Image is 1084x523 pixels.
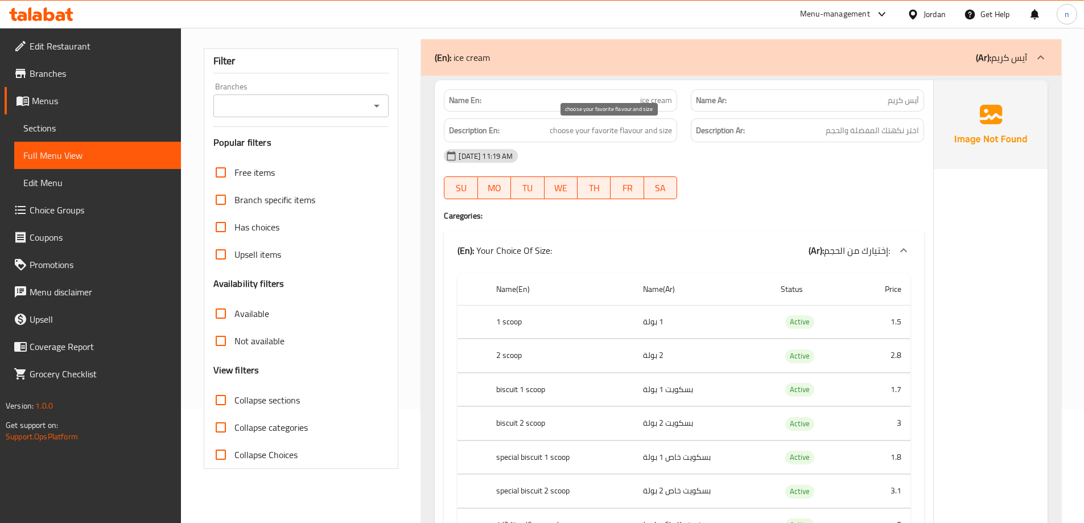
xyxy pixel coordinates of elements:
span: Collapse sections [234,393,300,407]
span: Branches [30,67,172,80]
span: Coverage Report [30,340,172,353]
span: Collapse Choices [234,448,298,462]
a: Branches [5,60,181,87]
td: 1 بولة [634,305,772,339]
span: Full Menu View [23,149,172,162]
button: TH [578,176,611,199]
button: FR [611,176,644,199]
td: 1.7 [855,373,910,406]
span: Active [785,383,814,396]
a: Full Menu View [14,142,181,169]
td: 1.5 [855,305,910,339]
a: Coverage Report [5,333,181,360]
td: بسكويت خاص 2 بولة [634,475,772,508]
th: 1 scoop [487,305,634,339]
a: Coupons [5,224,181,251]
span: Grocery Checklist [30,367,172,381]
span: FR [615,180,639,196]
th: Status [772,273,855,306]
b: (Ar): [809,242,824,259]
span: TH [582,180,606,196]
th: special biscuit 1 scoop [487,440,634,474]
strong: Name En: [449,94,481,106]
a: Choice Groups [5,196,181,224]
a: Support.OpsPlatform [6,429,78,444]
a: Edit Menu [14,169,181,196]
strong: Name Ar: [696,94,727,106]
span: Active [785,451,814,464]
button: WE [545,176,578,199]
div: Active [785,349,814,363]
span: WE [549,180,573,196]
span: Free items [234,166,275,179]
span: SU [449,180,473,196]
span: Collapse categories [234,421,308,434]
td: بسكويت 1 بولة [634,373,772,406]
th: biscuit 1 scoop [487,373,634,406]
span: Has choices [234,220,279,234]
span: Active [785,485,814,498]
strong: Description En: [449,123,500,138]
th: Price [855,273,910,306]
td: بسكويت 2 بولة [634,407,772,440]
a: Sections [14,114,181,142]
span: اختر نكهتك المفضلة والحجم [826,123,919,138]
a: Edit Restaurant [5,32,181,60]
span: Available [234,307,269,320]
button: SU [444,176,477,199]
div: Active [785,315,814,329]
b: (En): [435,49,451,66]
span: SA [649,180,673,196]
button: Open [369,98,385,114]
span: Edit Menu [23,176,172,190]
p: آيس كريم [976,51,1027,64]
span: Upsell items [234,248,281,261]
th: Name(Ar) [634,273,772,306]
a: Upsell [5,306,181,333]
span: Branch specific items [234,193,315,207]
img: Ae5nvW7+0k+MAAAAAElFTkSuQmCC [934,80,1048,169]
p: ice cream [435,51,490,64]
th: biscuit 2 scoop [487,407,634,440]
span: Sections [23,121,172,135]
button: TU [511,176,544,199]
div: Menu-management [800,7,870,21]
td: 3 [855,407,910,440]
span: ice cream [640,94,672,106]
a: Menus [5,87,181,114]
a: Grocery Checklist [5,360,181,388]
div: (En): Your Choice Of Size:(Ar):إختيارك من الحجم: [444,232,924,269]
span: Version: [6,398,34,413]
div: Active [785,417,814,431]
div: Filter [213,49,389,73]
b: (Ar): [976,49,991,66]
span: Active [785,349,814,363]
th: Name(En) [487,273,634,306]
span: [DATE] 11:19 AM [454,151,517,162]
p: Your Choice Of Size: [457,244,552,257]
h3: View filters [213,364,259,377]
td: بسكويت خاص 1 بولة [634,440,772,474]
span: Menu disclaimer [30,285,172,299]
span: choose your favorite flavour and size [550,123,672,138]
a: Menu disclaimer [5,278,181,306]
span: TU [516,180,539,196]
div: (En): ice cream(Ar):آيس كريم [421,39,1061,76]
td: 1.8 [855,440,910,474]
span: Coupons [30,230,172,244]
span: Get support on: [6,418,58,433]
span: 1.0.0 [35,398,53,413]
span: Choice Groups [30,203,172,217]
span: Edit Restaurant [30,39,172,53]
h3: Availability filters [213,277,285,290]
a: Promotions [5,251,181,278]
div: Jordan [924,8,946,20]
span: Promotions [30,258,172,271]
button: MO [478,176,511,199]
h3: Popular filters [213,136,389,149]
button: SA [644,176,677,199]
th: 2 scoop [487,339,634,373]
span: n [1065,8,1069,20]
